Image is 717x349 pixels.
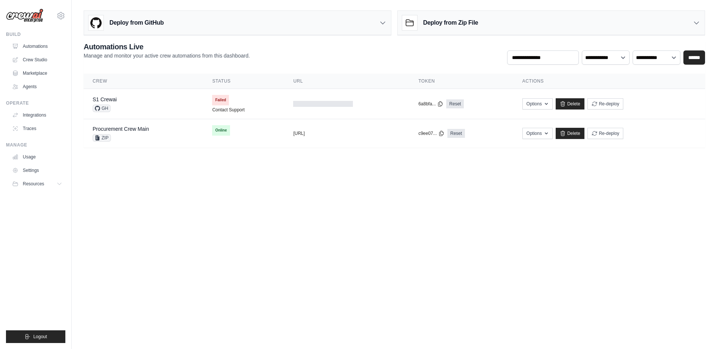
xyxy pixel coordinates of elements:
[33,334,47,340] span: Logout
[212,95,229,105] span: Failed
[447,129,465,138] a: Reset
[423,18,478,27] h3: Deploy from Zip File
[9,164,65,176] a: Settings
[6,330,65,343] button: Logout
[212,107,245,113] a: Contact Support
[9,123,65,135] a: Traces
[84,52,250,59] p: Manage and monitor your active crew automations from this dashboard.
[203,74,284,89] th: Status
[6,100,65,106] div: Operate
[9,178,65,190] button: Resources
[587,98,624,109] button: Re-deploy
[212,125,230,136] span: Online
[522,98,553,109] button: Options
[6,31,65,37] div: Build
[109,18,164,27] h3: Deploy from GitHub
[9,54,65,66] a: Crew Studio
[93,134,111,142] span: ZIP
[587,128,624,139] button: Re-deploy
[418,130,444,136] button: c9ee07...
[9,81,65,93] a: Agents
[522,128,553,139] button: Options
[446,99,464,108] a: Reset
[84,74,203,89] th: Crew
[284,74,409,89] th: URL
[418,101,443,107] button: 6a8bfa...
[93,126,149,132] a: Procurement Crew Main
[9,40,65,52] a: Automations
[93,105,111,112] span: GH
[23,181,44,187] span: Resources
[9,151,65,163] a: Usage
[84,41,250,52] h2: Automations Live
[9,67,65,79] a: Marketplace
[93,96,117,102] a: S1 Crewai
[6,142,65,148] div: Manage
[556,128,584,139] a: Delete
[513,74,705,89] th: Actions
[556,98,584,109] a: Delete
[6,9,43,23] img: Logo
[9,109,65,121] a: Integrations
[89,15,103,30] img: GitHub Logo
[409,74,513,89] th: Token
